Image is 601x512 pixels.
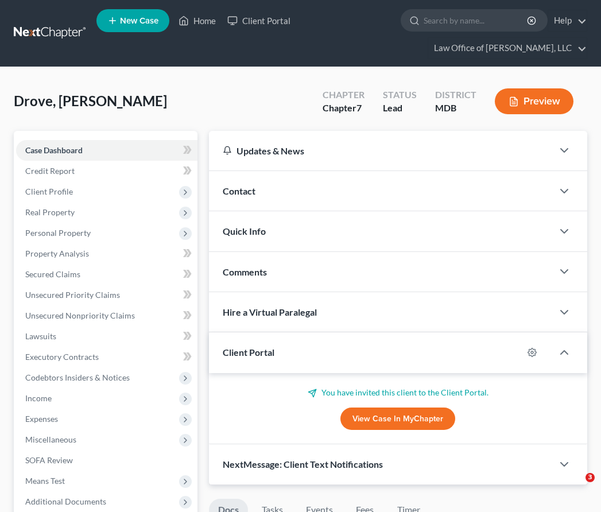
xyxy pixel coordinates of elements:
p: You have invited this client to the Client Portal. [223,387,573,398]
span: NextMessage: Client Text Notifications [223,459,383,470]
span: Client Portal [223,347,274,358]
a: Credit Report [16,161,197,181]
a: Property Analysis [16,243,197,264]
span: Codebtors Insiders & Notices [25,373,130,382]
span: Expenses [25,414,58,424]
a: Case Dashboard [16,140,197,161]
div: Updates & News [223,145,539,157]
span: Real Property [25,207,75,217]
a: Secured Claims [16,264,197,285]
span: Property Analysis [25,249,89,258]
a: Home [173,10,222,31]
span: Contact [223,185,255,196]
a: Law Office of [PERSON_NAME], LLC [428,38,587,59]
iframe: Intercom live chat [562,473,590,501]
span: Income [25,393,52,403]
span: Unsecured Nonpriority Claims [25,311,135,320]
a: SOFA Review [16,450,197,471]
span: Unsecured Priority Claims [25,290,120,300]
span: 7 [356,102,362,113]
span: Client Profile [25,187,73,196]
a: View Case in MyChapter [340,408,455,430]
div: Lead [383,102,417,115]
a: Lawsuits [16,326,197,347]
span: Quick Info [223,226,266,236]
button: Preview [495,88,573,114]
span: Miscellaneous [25,435,76,444]
span: Personal Property [25,228,91,238]
span: Drove, [PERSON_NAME] [14,92,167,109]
div: Chapter [323,102,365,115]
span: Means Test [25,476,65,486]
div: District [435,88,476,102]
a: Executory Contracts [16,347,197,367]
input: Search by name... [424,10,529,31]
a: Unsecured Priority Claims [16,285,197,305]
span: Case Dashboard [25,145,83,155]
a: Unsecured Nonpriority Claims [16,305,197,326]
span: Comments [223,266,267,277]
div: Status [383,88,417,102]
a: Client Portal [222,10,296,31]
span: Lawsuits [25,331,56,341]
div: Chapter [323,88,365,102]
a: Help [548,10,587,31]
span: New Case [120,17,158,25]
span: Credit Report [25,166,75,176]
span: Secured Claims [25,269,80,279]
div: MDB [435,102,476,115]
span: Additional Documents [25,497,106,506]
span: 3 [586,473,595,482]
span: Hire a Virtual Paralegal [223,307,317,317]
span: SOFA Review [25,455,73,465]
span: Executory Contracts [25,352,99,362]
